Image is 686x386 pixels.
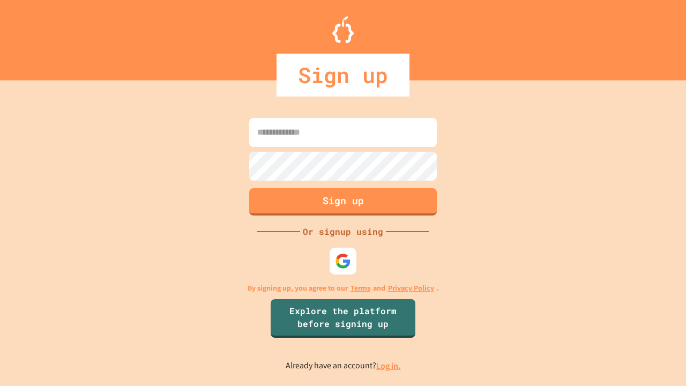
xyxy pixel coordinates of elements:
[286,359,401,373] p: Already have an account?
[335,253,351,269] img: google-icon.svg
[376,360,401,372] a: Log in.
[332,16,354,43] img: Logo.svg
[351,283,370,294] a: Terms
[277,54,409,96] div: Sign up
[388,283,434,294] a: Privacy Policy
[248,283,439,294] p: By signing up, you agree to our and .
[249,188,437,216] button: Sign up
[271,299,415,338] a: Explore the platform before signing up
[300,225,386,238] div: Or signup using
